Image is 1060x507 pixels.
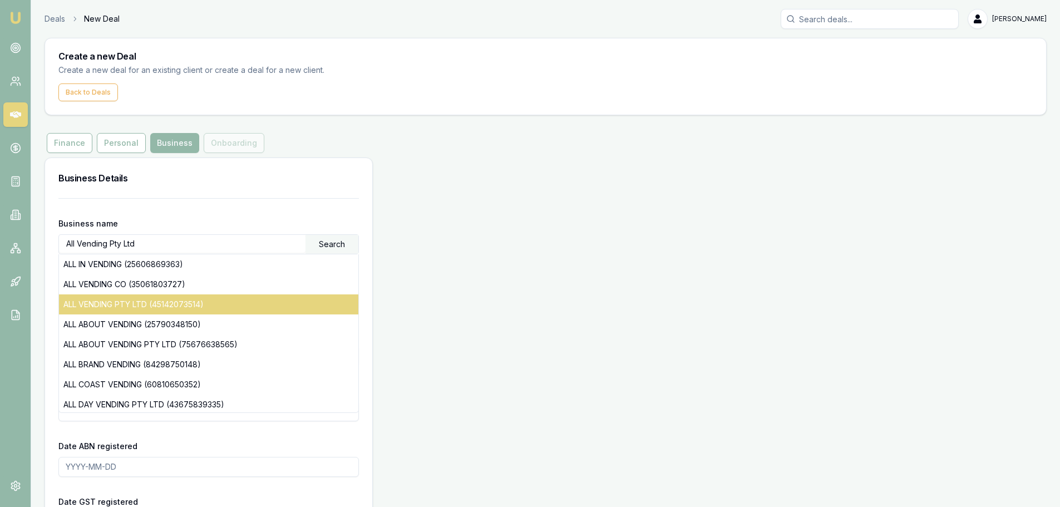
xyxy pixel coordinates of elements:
[58,441,137,451] label: Date ABN registered
[781,9,959,29] input: Search deals
[9,11,22,24] img: emu-icon-u.png
[59,274,358,294] div: ALL VENDING CO (35061803727)
[58,64,343,77] p: Create a new deal for an existing client or create a deal for a new client.
[45,13,65,24] a: Deals
[59,294,358,314] div: ALL VENDING PTY LTD (45142073514)
[150,133,199,153] button: Business
[58,83,118,101] button: Back to Deals
[58,52,1033,61] h3: Create a new Deal
[59,235,305,253] input: Enter business name
[59,254,358,274] div: ALL IN VENDING (25606869363)
[47,133,92,153] button: Finance
[59,375,358,395] div: ALL COAST VENDING (60810650352)
[992,14,1047,23] span: [PERSON_NAME]
[59,355,358,375] div: ALL BRAND VENDING (84298750148)
[97,133,146,153] button: Personal
[305,235,358,254] div: Search
[59,314,358,334] div: ALL ABOUT VENDING (25790348150)
[58,497,138,506] label: Date GST registered
[58,457,359,477] input: YYYY-MM-DD
[59,395,358,415] div: ALL DAY VENDING PTY LTD (43675839335)
[84,13,120,24] span: New Deal
[45,13,120,24] nav: breadcrumb
[59,334,358,355] div: ALL ABOUT VENDING PTY LTD (75676638565)
[58,219,118,228] label: Business name
[58,171,359,185] h3: Business Details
